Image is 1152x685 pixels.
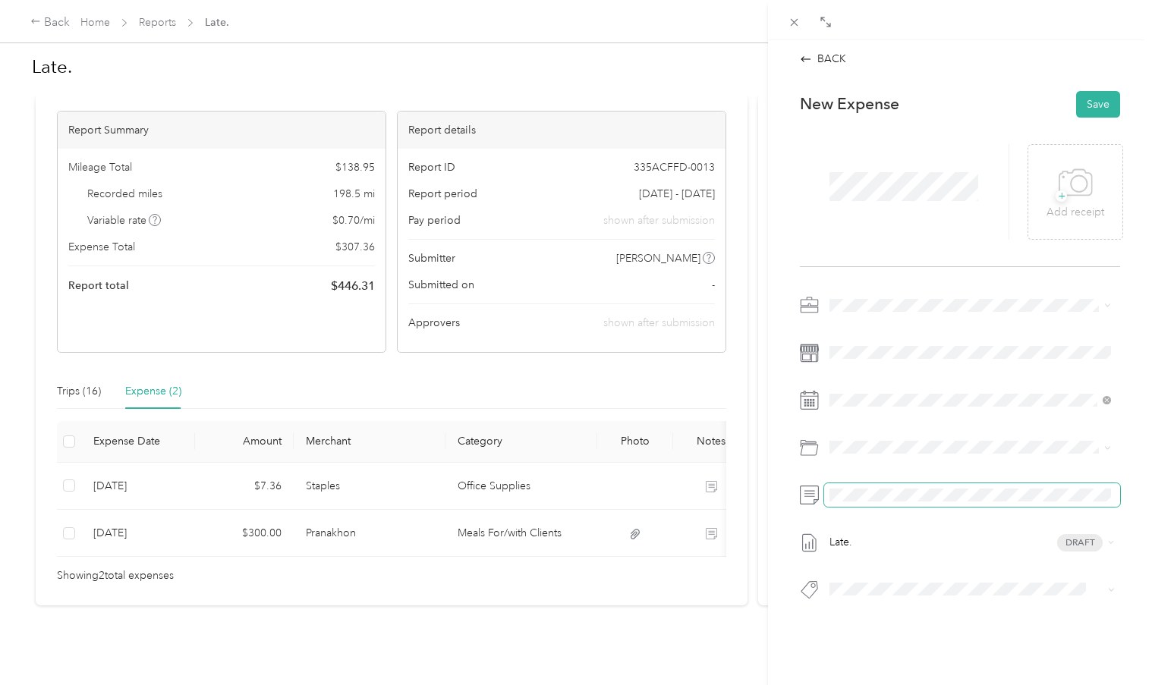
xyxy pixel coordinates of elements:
[1057,534,1103,551] span: Draft
[800,51,846,67] div: BACK
[1056,190,1067,202] span: +
[1047,204,1104,221] p: Add receipt
[1076,91,1120,118] button: Save
[1067,600,1152,685] iframe: Everlance-gr Chat Button Frame
[800,93,899,115] p: New Expense
[829,537,852,548] span: Late.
